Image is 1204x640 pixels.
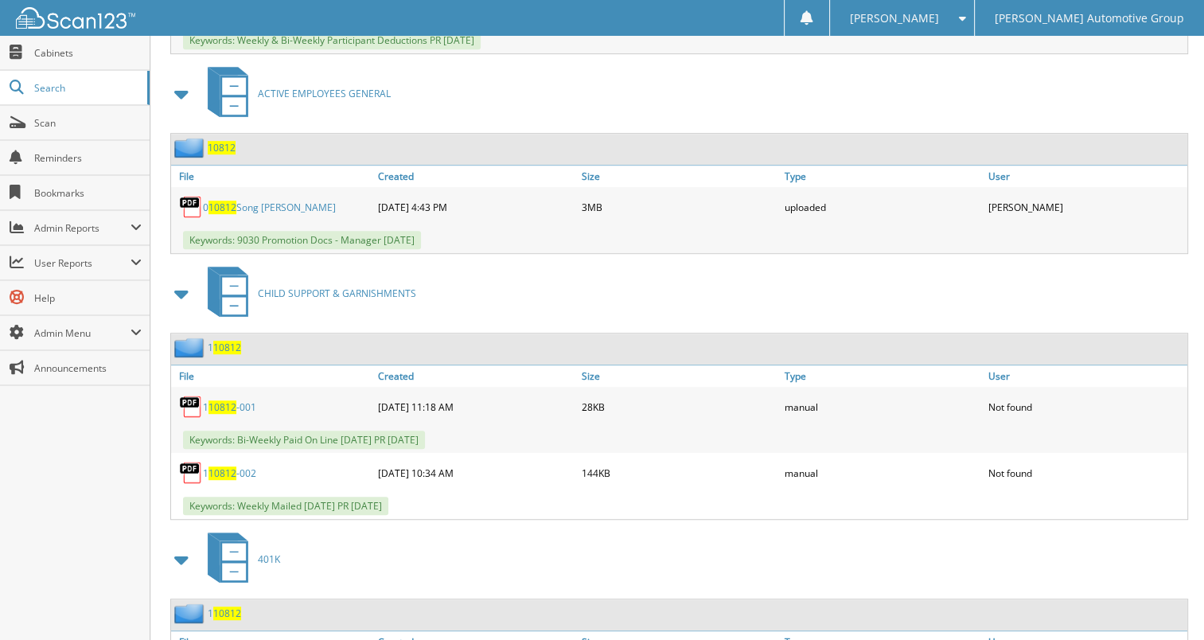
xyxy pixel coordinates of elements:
span: 10812 [208,466,236,480]
div: [DATE] 10:34 AM [374,457,577,489]
img: folder2.png [174,138,208,158]
span: Admin Reports [34,221,131,235]
a: 401K [198,528,280,591]
a: 010812Song [PERSON_NAME] [203,201,336,214]
a: Size [578,365,781,387]
span: User Reports [34,256,131,270]
span: 10812 [213,341,241,354]
span: CHILD SUPPORT & GARNISHMENTS [258,287,416,300]
a: 110812 [208,607,241,620]
span: Search [34,81,139,95]
div: 144KB [578,457,781,489]
img: folder2.png [174,338,208,357]
span: Cabinets [34,46,142,60]
div: manual [781,457,984,489]
span: Scan [34,116,142,130]
a: 110812-001 [203,400,256,414]
span: 10812 [213,607,241,620]
img: scan123-logo-white.svg [16,7,135,29]
a: Type [781,166,984,187]
a: 10812 [208,141,236,154]
img: PDF.png [179,461,203,485]
span: Keywords: Bi-Weekly Paid On Line [DATE] PR [DATE] [183,431,425,449]
span: 401K [258,552,280,566]
span: ACTIVE EMPLOYEES GENERAL [258,87,391,100]
iframe: Chat Widget [1124,564,1204,640]
span: Keywords: Weekly Mailed [DATE] PR [DATE] [183,497,388,515]
div: manual [781,391,984,423]
img: folder2.png [174,603,208,623]
a: Created [374,365,577,387]
span: 10812 [208,201,236,214]
span: 10812 [208,400,236,414]
a: Created [374,166,577,187]
span: Admin Menu [34,326,131,340]
a: User [984,166,1187,187]
span: Help [34,291,142,305]
a: 110812-002 [203,466,256,480]
div: [DATE] 4:43 PM [374,191,577,223]
span: Keywords: 9030 Promotion Docs - Manager [DATE] [183,231,421,249]
div: [DATE] 11:18 AM [374,391,577,423]
a: File [171,365,374,387]
span: [PERSON_NAME] Automotive Group [995,14,1184,23]
img: PDF.png [179,195,203,219]
div: 3MB [578,191,781,223]
span: [PERSON_NAME] [850,14,939,23]
div: 28KB [578,391,781,423]
span: Bookmarks [34,186,142,200]
div: [PERSON_NAME] [984,191,1187,223]
img: PDF.png [179,395,203,419]
a: Type [781,365,984,387]
a: File [171,166,374,187]
div: uploaded [781,191,984,223]
a: ACTIVE EMPLOYEES GENERAL [198,62,391,125]
div: Not found [984,391,1187,423]
a: CHILD SUPPORT & GARNISHMENTS [198,262,416,325]
span: Announcements [34,361,142,375]
span: Keywords: Weekly & Bi-Weekly Participant Deductions PR [DATE] [183,31,481,49]
a: 110812 [208,341,241,354]
div: Not found [984,457,1187,489]
a: User [984,365,1187,387]
span: Reminders [34,151,142,165]
a: Size [578,166,781,187]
